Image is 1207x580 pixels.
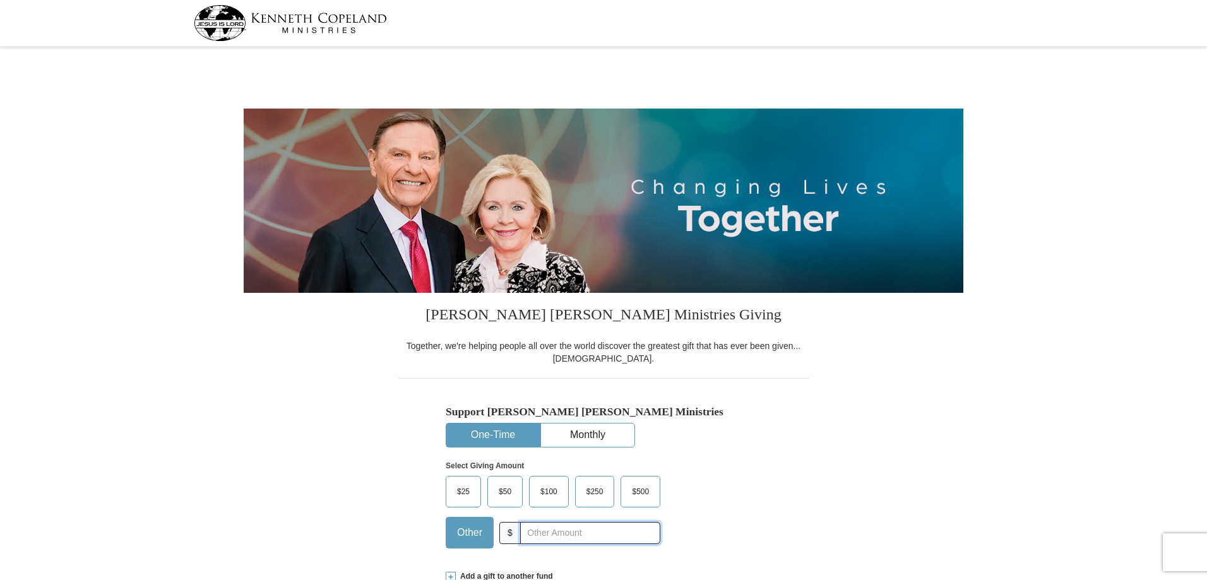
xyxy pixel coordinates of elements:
strong: Select Giving Amount [446,461,524,470]
input: Other Amount [520,522,660,544]
span: $250 [580,482,610,501]
div: Together, we're helping people all over the world discover the greatest gift that has ever been g... [398,340,809,365]
span: Other [451,523,489,542]
img: kcm-header-logo.svg [194,5,387,41]
span: $25 [451,482,476,501]
h5: Support [PERSON_NAME] [PERSON_NAME] Ministries [446,405,761,418]
span: $100 [534,482,564,501]
span: $500 [626,482,655,501]
span: $ [499,522,521,544]
span: $50 [492,482,518,501]
button: One-Time [446,423,540,447]
h3: [PERSON_NAME] [PERSON_NAME] Ministries Giving [398,293,809,340]
button: Monthly [541,423,634,447]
